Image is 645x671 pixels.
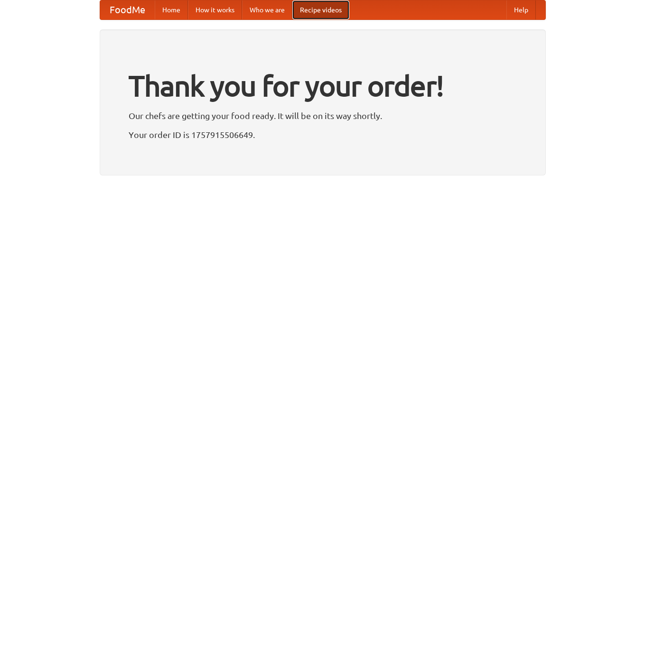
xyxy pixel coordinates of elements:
[506,0,536,19] a: Help
[242,0,292,19] a: Who we are
[155,0,188,19] a: Home
[129,63,517,109] h1: Thank you for your order!
[129,109,517,123] p: Our chefs are getting your food ready. It will be on its way shortly.
[188,0,242,19] a: How it works
[129,128,517,142] p: Your order ID is 1757915506649.
[100,0,155,19] a: FoodMe
[292,0,349,19] a: Recipe videos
